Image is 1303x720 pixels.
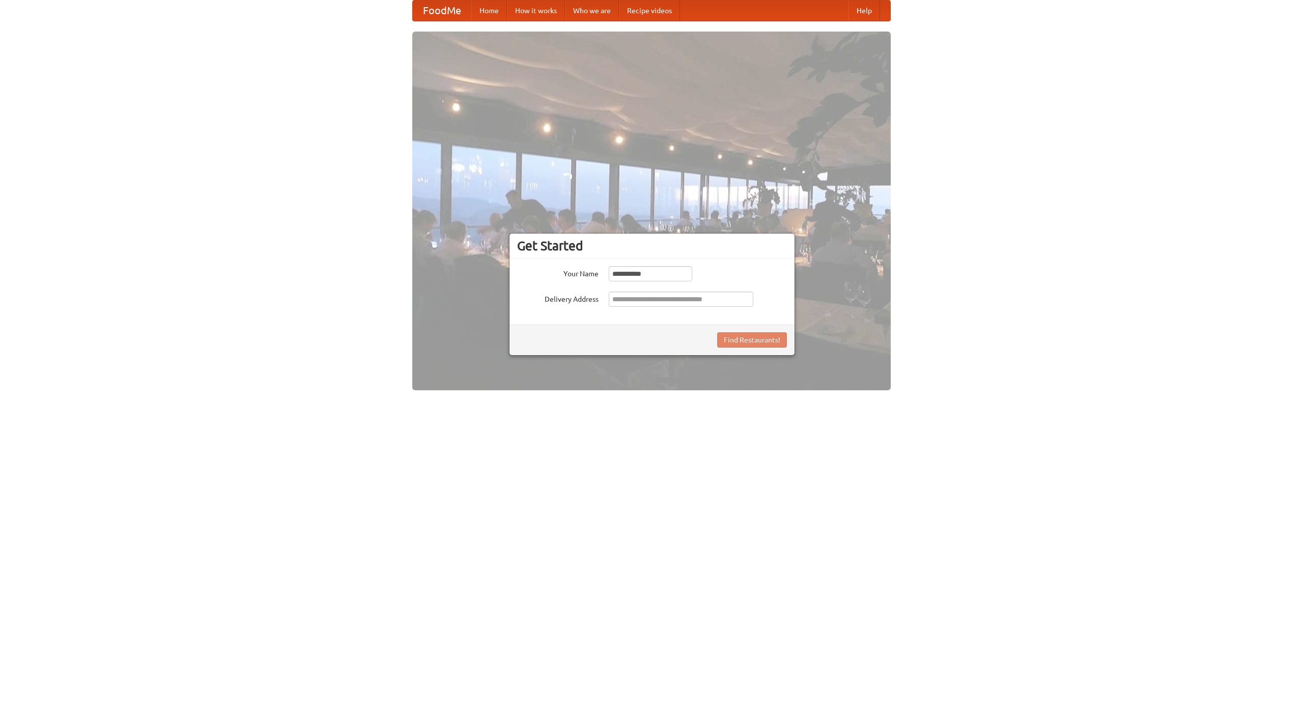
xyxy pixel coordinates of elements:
button: Find Restaurants! [717,332,787,348]
a: FoodMe [413,1,471,21]
a: Who we are [565,1,619,21]
a: Help [848,1,880,21]
a: Recipe videos [619,1,680,21]
a: How it works [507,1,565,21]
h3: Get Started [517,238,787,253]
label: Delivery Address [517,292,599,304]
a: Home [471,1,507,21]
label: Your Name [517,266,599,279]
